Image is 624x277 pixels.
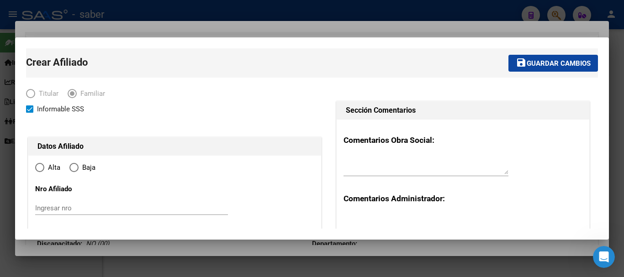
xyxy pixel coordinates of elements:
p: Nro Afiliado [35,184,119,194]
span: Guardar cambios [527,59,591,68]
span: Crear Afiliado [26,57,88,68]
span: Familiar [77,89,105,99]
h1: Sección Comentarios [346,105,580,116]
span: Alta [44,162,60,173]
h1: Datos Afiliado [37,141,312,152]
span: Baja [79,162,95,173]
span: Informable SSS [37,104,84,115]
iframe: Intercom live chat [593,246,615,268]
span: Titular [35,89,58,99]
h3: Comentarios Obra Social: [344,134,582,146]
button: Guardar cambios [508,55,598,72]
mat-icon: save [516,57,527,68]
mat-radio-group: Elija una opción [26,91,114,99]
h3: Comentarios Administrador: [344,193,582,204]
mat-radio-group: Elija una opción [35,165,105,173]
